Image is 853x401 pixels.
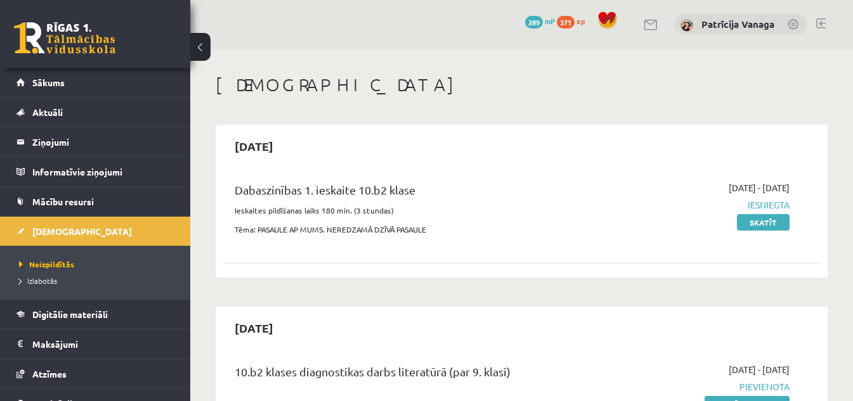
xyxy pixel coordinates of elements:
[737,214,790,231] a: Skatīt
[19,259,74,269] span: Neizpildītās
[19,276,57,286] span: Izlabotās
[16,68,174,97] a: Sākums
[235,363,598,386] div: 10.b2 klases diagnostikas darbs literatūrā (par 9. klasi)
[16,329,174,359] a: Maksājumi
[235,205,598,216] p: Ieskaites pildīšanas laiks 180 min. (3 stundas)
[14,22,115,54] a: Rīgas 1. Tālmācības vidusskola
[32,157,174,186] legend: Informatīvie ziņojumi
[525,16,555,26] a: 289 mP
[32,368,67,379] span: Atzīmes
[576,16,585,26] span: xp
[19,258,178,270] a: Neizpildītās
[32,77,65,88] span: Sākums
[16,127,174,156] a: Ziņojumi
[16,187,174,216] a: Mācību resursi
[216,74,828,96] h1: [DEMOGRAPHIC_DATA]
[222,131,286,161] h2: [DATE]
[729,181,790,194] span: [DATE] - [DATE]
[617,380,790,393] span: Pievienota
[16,98,174,127] a: Aktuāli
[16,359,174,388] a: Atzīmes
[525,16,543,29] span: 289
[32,329,174,359] legend: Maksājumi
[235,181,598,205] div: Dabaszinības 1. ieskaite 10.b2 klase
[32,309,108,320] span: Digitālie materiāli
[32,127,174,156] legend: Ziņojumi
[16,217,174,246] a: [DEMOGRAPHIC_DATA]
[32,196,94,207] span: Mācību resursi
[729,363,790,376] span: [DATE] - [DATE]
[557,16,591,26] a: 371 xp
[222,313,286,343] h2: [DATE]
[32,106,63,118] span: Aktuāli
[16,157,174,186] a: Informatīvie ziņojumi
[617,198,790,212] span: Iesniegta
[680,19,693,32] img: Patrīcija Vanaga
[557,16,575,29] span: 371
[16,300,174,329] a: Digitālie materiāli
[235,224,598,235] p: Tēma: PASAULE AP MUMS. NEREDZAMĀ DZĪVĀ PASAULE
[32,226,132,237] span: [DEMOGRAPHIC_DATA]
[701,18,774,30] a: Patrīcija Vanaga
[19,275,178,286] a: Izlabotās
[545,16,555,26] span: mP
